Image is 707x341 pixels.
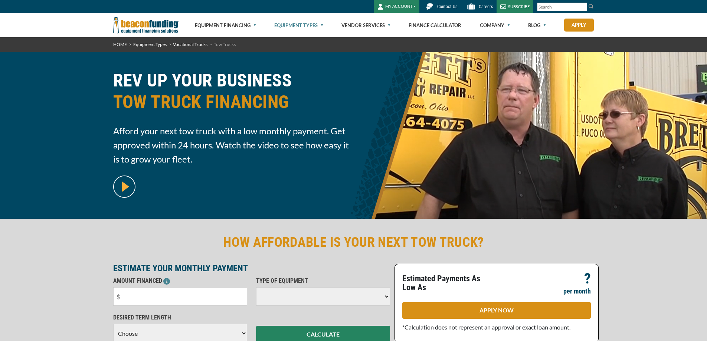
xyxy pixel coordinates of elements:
[402,302,591,319] a: APPLY NOW
[564,19,594,32] a: Apply
[537,3,587,11] input: Search
[113,313,247,322] p: DESIRED TERM LENGTH
[113,276,247,285] p: AMOUNT FINANCED
[584,274,591,283] p: ?
[528,13,546,37] a: Blog
[113,176,135,198] img: video modal pop-up play button
[214,42,236,47] span: Tow Trucks
[479,4,493,9] span: Careers
[113,91,349,113] span: TOW TRUCK FINANCING
[113,264,390,273] p: ESTIMATE YOUR MONTHLY PAYMENT
[113,124,349,166] span: Afford your next tow truck with a low monthly payment. Get approved within 24 hours. Watch the vi...
[480,13,510,37] a: Company
[113,42,127,47] a: HOME
[274,13,323,37] a: Equipment Types
[113,13,179,37] img: Beacon Funding Corporation logo
[402,274,492,292] p: Estimated Payments As Low As
[563,287,591,296] p: per month
[402,324,570,331] span: *Calculation does not represent an approval or exact loan amount.
[173,42,207,47] a: Vocational Trucks
[341,13,390,37] a: Vendor Services
[113,287,247,306] input: $
[437,4,457,9] span: Contact Us
[113,70,349,118] h1: REV UP YOUR BUSINESS
[195,13,256,37] a: Equipment Financing
[588,3,594,9] img: Search
[133,42,167,47] a: Equipment Types
[256,276,390,285] p: TYPE OF EQUIPMENT
[113,234,594,251] h2: HOW AFFORDABLE IS YOUR NEXT TOW TRUCK?
[409,13,461,37] a: Finance Calculator
[579,4,585,10] a: Clear search text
